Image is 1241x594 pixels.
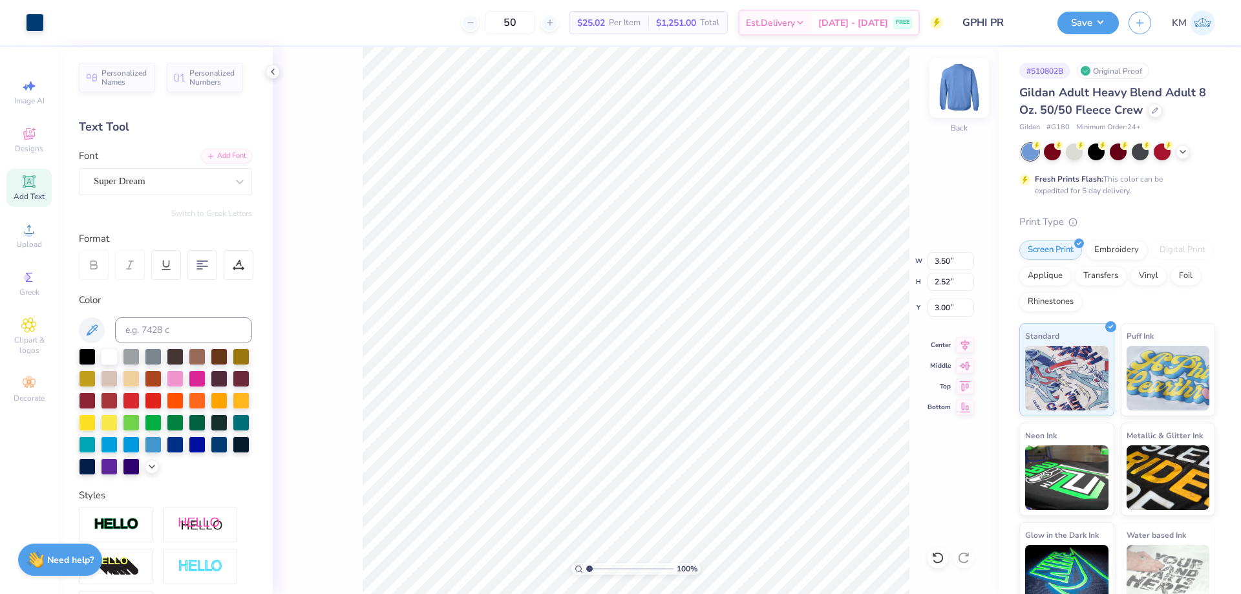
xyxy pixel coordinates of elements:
span: Personalized Names [101,69,147,87]
img: Puff Ink [1127,346,1210,410]
div: Digital Print [1151,240,1214,260]
div: Screen Print [1019,240,1082,260]
img: Back [933,62,985,114]
img: Metallic & Glitter Ink [1127,445,1210,510]
span: # G180 [1046,122,1070,133]
span: Standard [1025,329,1059,343]
span: Est. Delivery [746,16,795,30]
div: Format [79,231,253,246]
div: Add Font [201,149,252,164]
button: Switch to Greek Letters [171,208,252,218]
span: Decorate [14,393,45,403]
span: Water based Ink [1127,528,1186,542]
img: Karl Michael Narciza [1190,10,1215,36]
span: Bottom [928,403,951,412]
div: Original Proof [1077,63,1149,79]
span: Metallic & Glitter Ink [1127,429,1203,442]
div: # 510802B [1019,63,1070,79]
span: Top [928,382,951,391]
span: Total [700,16,719,30]
div: Print Type [1019,215,1215,229]
div: Styles [79,488,252,503]
img: Negative Space [178,559,223,574]
strong: Fresh Prints Flash: [1035,174,1103,184]
span: Image AI [14,96,45,106]
span: Designs [15,143,43,154]
span: Neon Ink [1025,429,1057,442]
img: 3d Illusion [94,557,139,577]
span: Puff Ink [1127,329,1154,343]
img: Standard [1025,346,1108,410]
img: Shadow [178,516,223,533]
span: Clipart & logos [6,335,52,355]
strong: Need help? [47,554,94,566]
span: Minimum Order: 24 + [1076,122,1141,133]
span: Gildan Adult Heavy Blend Adult 8 Oz. 50/50 Fleece Crew [1019,85,1206,118]
input: – – [485,11,535,34]
span: KM [1172,16,1187,30]
span: [DATE] - [DATE] [818,16,888,30]
div: Transfers [1075,266,1127,286]
span: Center [928,341,951,350]
span: Gildan [1019,122,1040,133]
div: This color can be expedited for 5 day delivery. [1035,173,1194,196]
span: Greek [19,287,39,297]
div: Embroidery [1086,240,1147,260]
a: KM [1172,10,1215,36]
div: Back [951,122,968,134]
span: $25.02 [577,16,605,30]
span: $1,251.00 [656,16,696,30]
span: Glow in the Dark Ink [1025,528,1099,542]
span: Add Text [14,191,45,202]
span: Upload [16,239,42,249]
span: FREE [896,18,909,27]
button: Save [1057,12,1119,34]
input: e.g. 7428 c [115,317,252,343]
input: Untitled Design [953,10,1048,36]
img: Neon Ink [1025,445,1108,510]
div: Vinyl [1130,266,1167,286]
div: Color [79,293,252,308]
label: Font [79,149,98,164]
span: Middle [928,361,951,370]
div: Foil [1171,266,1201,286]
div: Rhinestones [1019,292,1082,312]
img: Stroke [94,517,139,532]
span: Per Item [609,16,641,30]
div: Text Tool [79,118,252,136]
span: Personalized Numbers [189,69,235,87]
span: 100 % [677,563,697,575]
div: Applique [1019,266,1071,286]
